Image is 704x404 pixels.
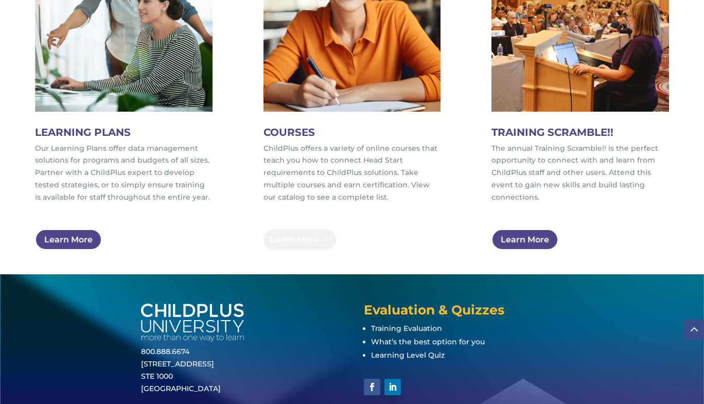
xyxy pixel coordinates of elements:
[371,350,445,360] a: Learning Level Quiz
[371,337,485,346] a: What’s the best option for you
[263,126,315,138] span: COURSES
[35,143,213,204] p: Our Learning Plans offer data management solutions for programs and budgets of all sizes. Partner...
[263,143,441,204] p: ChildPlus offers a variety of online courses that teach you how to connect Head Start requirement...
[141,359,221,393] a: [STREET_ADDRESS]STE 1000[GEOGRAPHIC_DATA]
[491,229,558,250] a: Learn More
[364,304,564,322] h4: Evaluation & Quizzes
[141,347,189,356] a: 800.888.6674
[491,126,613,138] span: TRAINING SCRAMBLE!!
[371,324,442,333] a: Training Evaluation
[35,229,102,250] a: Learn More
[384,379,401,395] a: Follow on LinkedIn
[141,304,244,342] img: white-cpu-wordmark
[263,229,336,250] a: Learn More
[35,126,131,138] span: LEARNING PLANS
[364,379,380,395] a: Follow on Facebook
[491,143,669,204] p: The annual Training Scramble!! is the perfect opportunity to connect with and learn from ChildPlu...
